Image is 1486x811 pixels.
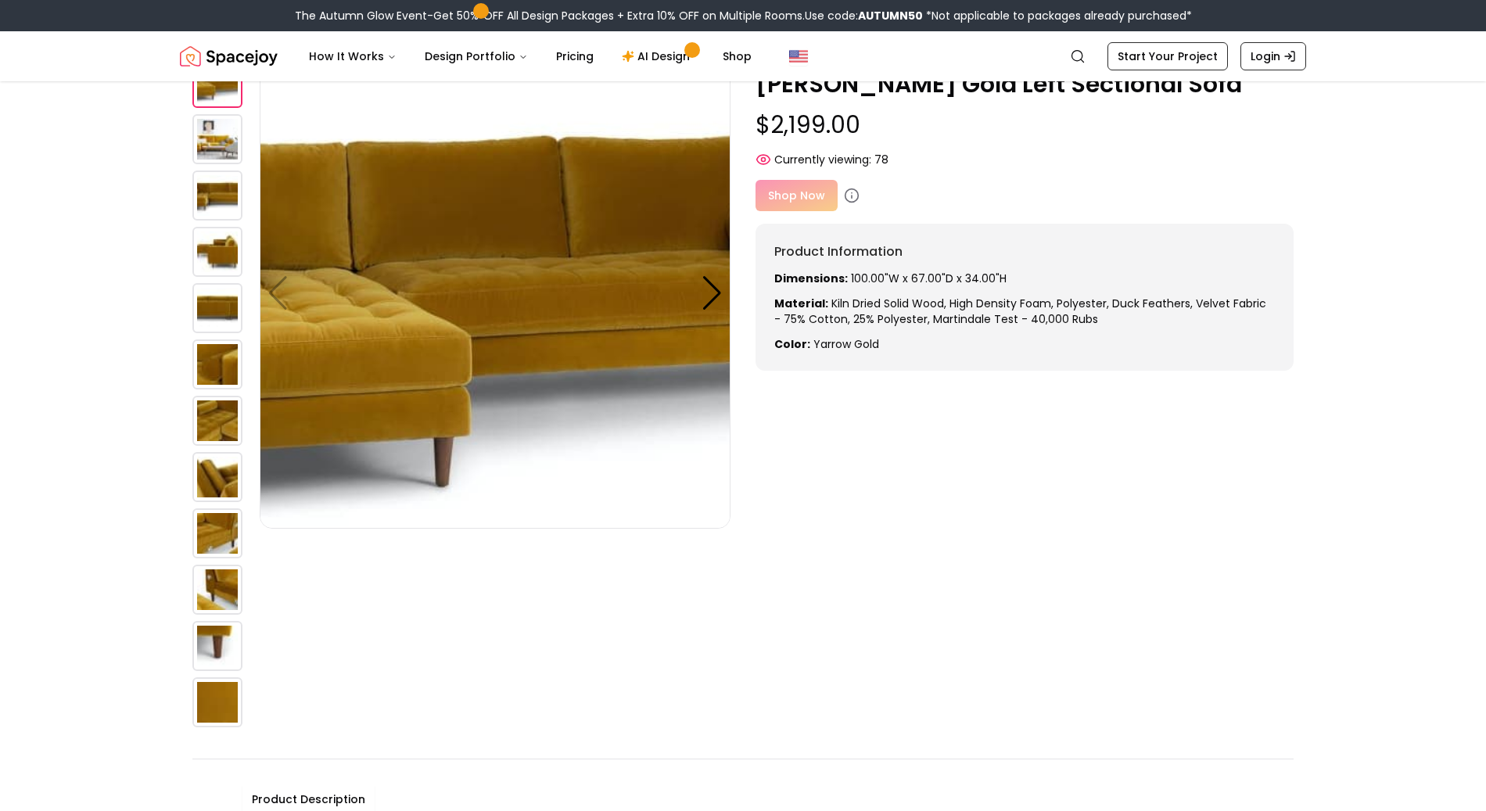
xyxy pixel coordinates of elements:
img: Spacejoy Logo [180,41,278,72]
span: 78 [874,152,888,167]
img: https://storage.googleapis.com/spacejoy-main/assets/61b848e9e2f1a1003776d1c7/product_0_ec8pbl4g8g06 [192,58,242,108]
a: Spacejoy [180,41,278,72]
span: Currently viewing: [774,152,871,167]
span: *Not applicable to packages already purchased* [923,8,1192,23]
a: Start Your Project [1107,42,1228,70]
img: https://storage.googleapis.com/spacejoy-main/assets/61b848e9e2f1a1003776d1c7/product_9_d6ldn00mfeld [192,565,242,615]
div: The Autumn Glow Event-Get 50% OFF All Design Packages + Extra 10% OFF on Multiple Rooms. [295,8,1192,23]
a: Pricing [544,41,606,72]
img: United States [789,47,808,66]
p: [PERSON_NAME] Gold Left Sectional Sofa [756,70,1294,99]
img: https://storage.googleapis.com/spacejoy-main/assets/61b848e9e2f1a1003776d1c7/product_8_eeo1pha6hd7 [192,508,242,558]
h6: Product Information [774,242,1275,261]
p: $2,199.00 [756,111,1294,139]
nav: Global [180,31,1306,81]
img: https://storage.googleapis.com/spacejoy-main/assets/61b848e9e2f1a1003776d1c7/product_3_a9k0921hmpa8 [192,227,242,277]
img: https://storage.googleapis.com/spacejoy-main/assets/61b848e9e2f1a1003776d1c7/product_0_ec8pbl4g8g06 [260,58,730,529]
a: Shop [710,41,764,72]
img: https://storage.googleapis.com/spacejoy-main/assets/61b848e9e2f1a1003776d1c7/product_7_mge96i7iogp [192,452,242,502]
img: https://storage.googleapis.com/spacejoy-main/assets/61b848e9e2f1a1003776d1c7/product_1_ke6lgchcc7ma [192,114,242,164]
strong: Color: [774,336,810,352]
p: 100.00"W x 67.00"D x 34.00"H [774,271,1275,286]
strong: Material: [774,296,828,311]
strong: Dimensions: [774,271,848,286]
span: Kiln dried solid wood, high density foam, Polyester, Duck feathers, Velvet fabric - 75% Cotton, 2... [774,296,1266,327]
span: Use code: [805,8,923,23]
span: yarrow gold [813,336,879,352]
a: Login [1240,42,1306,70]
button: How It Works [296,41,409,72]
nav: Main [296,41,764,72]
button: Design Portfolio [412,41,540,72]
img: https://storage.googleapis.com/spacejoy-main/assets/61b848e9e2f1a1003776d1c7/product_6_37bf3e6gb5fg [192,396,242,446]
b: AUTUMN50 [858,8,923,23]
img: https://storage.googleapis.com/spacejoy-main/assets/61b848e9e2f1a1003776d1c7/product_5_kjn0l7f0jn5b [192,339,242,389]
a: AI Design [609,41,707,72]
img: https://storage.googleapis.com/spacejoy-main/assets/61b848e9e2f1a1003776d1c7/product_4_6m61mma0ip7e [192,283,242,333]
img: https://storage.googleapis.com/spacejoy-main/assets/61b848e9e2f1a1003776d1c7/product_11_38l5kjnhe058 [192,677,242,727]
img: https://storage.googleapis.com/spacejoy-main/assets/61b848e9e2f1a1003776d1c7/product_10_919knflephpm [192,621,242,671]
img: https://storage.googleapis.com/spacejoy-main/assets/61b848e9e2f1a1003776d1c7/product_2_nmg33cn26g36 [192,170,242,221]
